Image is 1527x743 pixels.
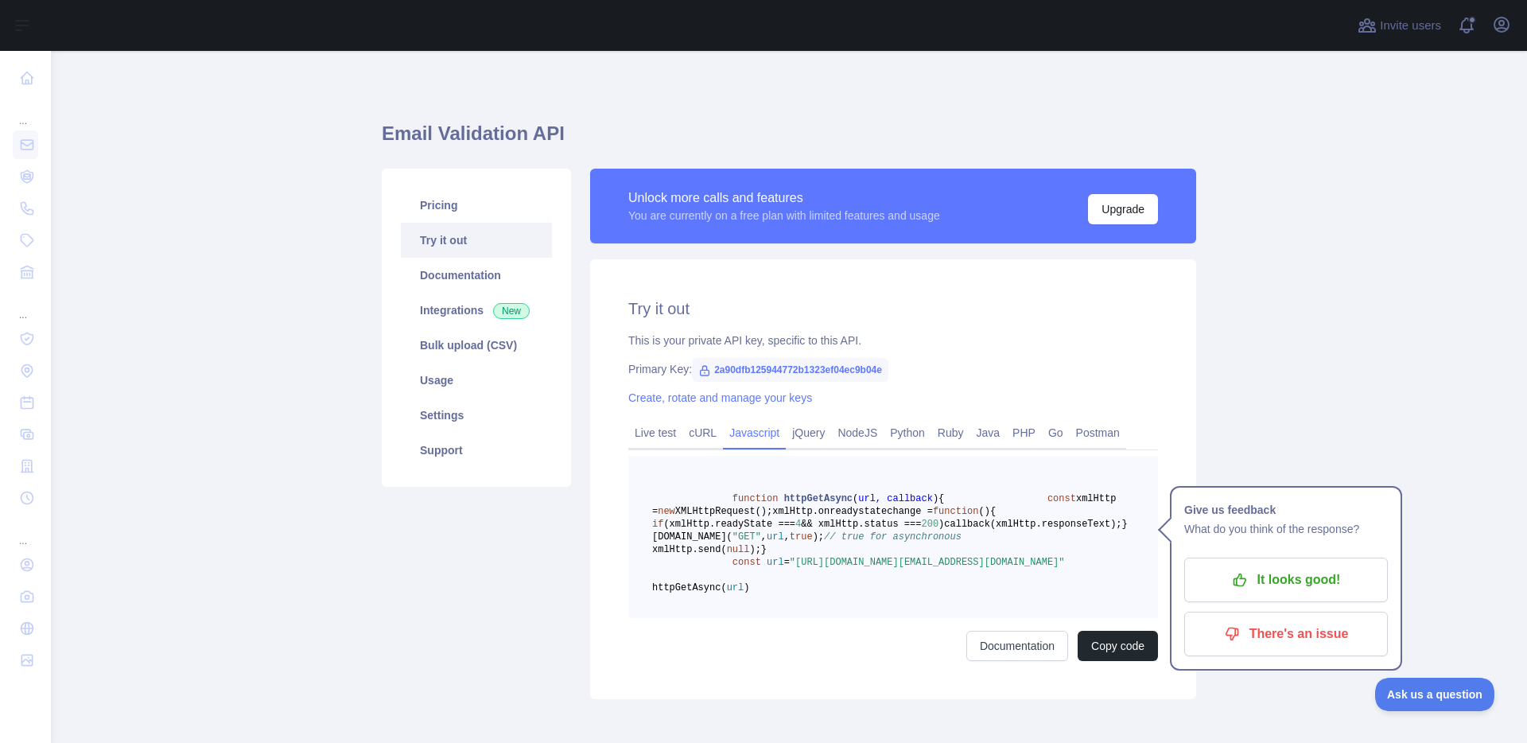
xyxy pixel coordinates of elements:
[401,328,552,363] a: Bulk upload (CSV)
[990,506,996,517] span: {
[786,420,831,445] a: jQuery
[628,391,812,404] a: Create, rotate and manage your keys
[801,519,921,530] span: && xmlHttp.status ===
[628,208,940,224] div: You are currently on a free plan with limited features and usage
[784,531,790,543] span: ,
[1088,194,1158,224] button: Upgrade
[795,519,801,530] span: 4
[1078,631,1158,661] button: Copy code
[1006,420,1042,445] a: PHP
[772,506,933,517] span: xmlHttp.onreadystatechange =
[1042,420,1070,445] a: Go
[824,531,962,543] span: // true for asynchronous
[628,189,940,208] div: Unlock more calls and features
[784,557,790,568] span: =
[1047,493,1076,504] span: const
[1375,678,1495,711] iframe: Toggle Customer Support
[761,544,767,555] span: }
[884,420,931,445] a: Python
[1184,500,1388,519] h1: Give us feedback
[1122,519,1128,530] span: }
[790,557,1065,568] span: "[URL][DOMAIN_NAME][EMAIL_ADDRESS][DOMAIN_NAME]"
[931,420,970,445] a: Ruby
[790,531,813,543] span: true
[628,361,1158,377] div: Primary Key:
[652,531,732,543] span: [DOMAIN_NAME](
[938,493,944,504] span: {
[401,363,552,398] a: Usage
[732,493,779,504] span: function
[1070,420,1126,445] a: Postman
[938,519,944,530] span: )
[966,631,1068,661] a: Documentation
[944,519,1121,530] span: callback(xmlHttp.responseText);
[744,582,749,593] span: )
[652,544,727,555] span: xmlHttp.send(
[13,95,38,127] div: ...
[658,506,675,517] span: new
[970,420,1007,445] a: Java
[978,506,984,517] span: (
[767,557,784,568] span: url
[727,544,750,555] span: null
[692,358,888,382] span: 2a90dfb125944772b1323ef04ec9b04e
[382,121,1196,159] h1: Email Validation API
[732,557,761,568] span: const
[1184,519,1388,539] p: What do you think of the response?
[761,531,767,543] span: ,
[628,333,1158,348] div: This is your private API key, specific to this API.
[853,493,858,504] span: (
[732,531,761,543] span: "GET"
[493,303,530,319] span: New
[675,506,772,517] span: XMLHttpRequest();
[13,515,38,547] div: ...
[921,519,938,530] span: 200
[727,582,744,593] span: url
[628,298,1158,320] h2: Try it out
[401,398,552,433] a: Settings
[749,544,760,555] span: );
[933,506,979,517] span: function
[652,582,727,593] span: httpGetAsync(
[1354,13,1444,38] button: Invite users
[813,531,824,543] span: );
[682,420,723,445] a: cURL
[723,420,786,445] a: Javascript
[784,493,853,504] span: httpGetAsync
[663,519,795,530] span: (xmlHttp.readyState ===
[13,290,38,321] div: ...
[401,433,552,468] a: Support
[401,223,552,258] a: Try it out
[858,493,933,504] span: url, callback
[628,420,682,445] a: Live test
[401,188,552,223] a: Pricing
[767,531,784,543] span: url
[985,506,990,517] span: )
[831,420,884,445] a: NodeJS
[1380,17,1441,35] span: Invite users
[933,493,938,504] span: )
[401,293,552,328] a: Integrations New
[401,258,552,293] a: Documentation
[652,519,663,530] span: if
